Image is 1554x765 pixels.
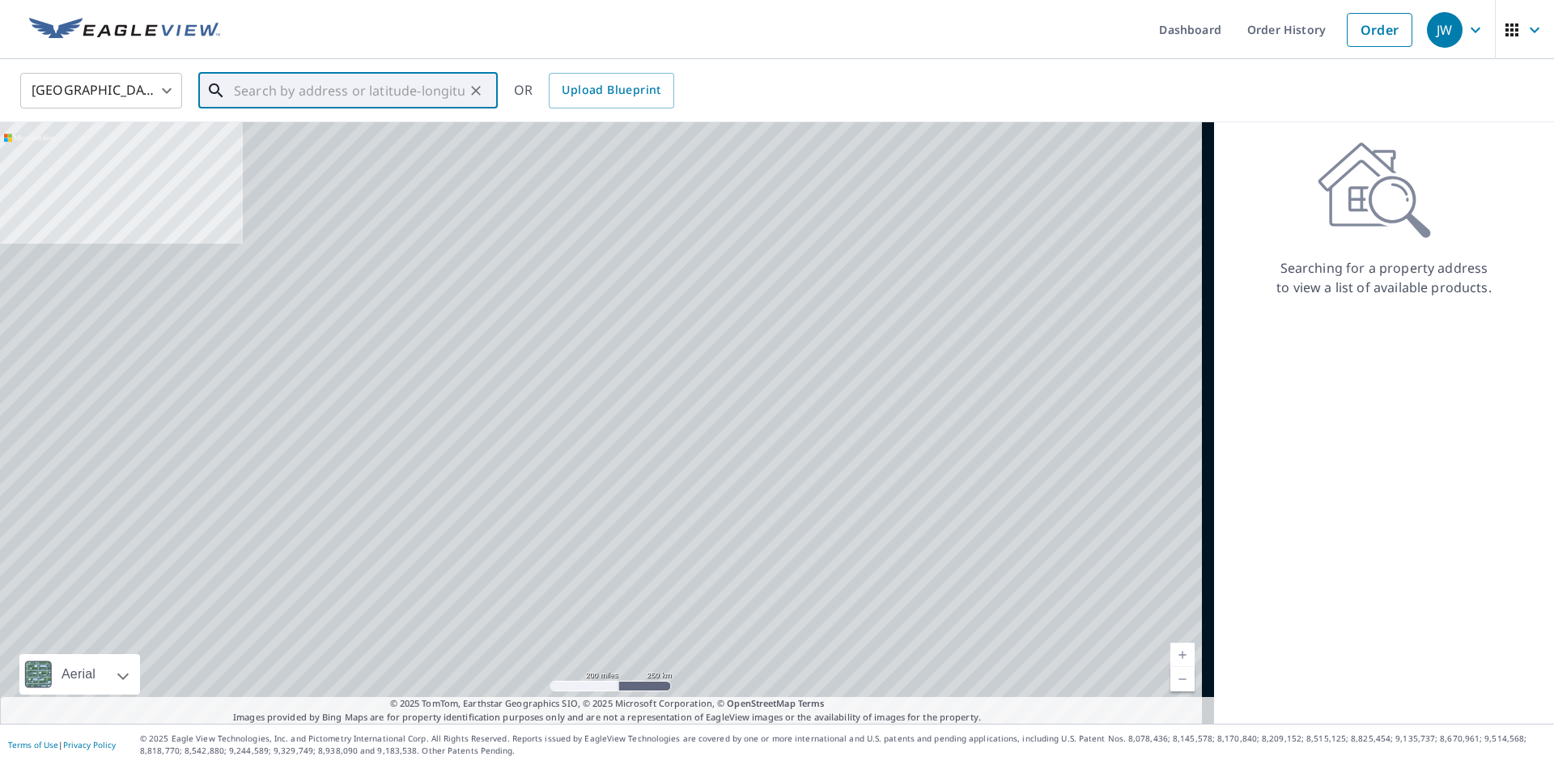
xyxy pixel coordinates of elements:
a: Privacy Policy [63,739,116,750]
p: Searching for a property address to view a list of available products. [1276,258,1492,297]
div: Aerial [19,654,140,695]
a: Order [1347,13,1412,47]
span: © 2025 TomTom, Earthstar Geographics SIO, © 2025 Microsoft Corporation, © [390,697,825,711]
p: | [8,740,116,750]
input: Search by address or latitude-longitude [234,68,465,113]
div: [GEOGRAPHIC_DATA] [20,68,182,113]
img: EV Logo [29,18,220,42]
a: Upload Blueprint [549,73,673,108]
button: Clear [465,79,487,102]
div: JW [1427,12,1463,48]
div: Aerial [57,654,100,695]
p: © 2025 Eagle View Technologies, Inc. and Pictometry International Corp. All Rights Reserved. Repo... [140,733,1546,757]
span: Upload Blueprint [562,80,660,100]
a: Terms of Use [8,739,58,750]
a: OpenStreetMap [727,697,795,709]
a: Current Level 5, Zoom In [1170,643,1195,667]
div: OR [514,73,674,108]
a: Current Level 5, Zoom Out [1170,667,1195,691]
a: Terms [798,697,825,709]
